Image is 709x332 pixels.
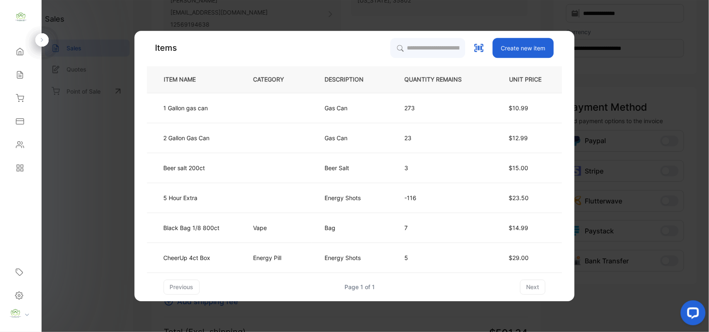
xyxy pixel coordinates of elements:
p: 1 Gallon gas can [164,104,208,112]
p: QUANTITY REMAINS [405,75,475,84]
iframe: LiveChat chat widget [674,297,709,332]
p: Beer salt 200ct [164,164,205,172]
span: $15.00 [509,164,529,171]
button: previous [164,280,200,295]
p: Energy Shots [325,193,361,202]
p: Bag [325,223,347,232]
p: Items [155,42,177,54]
p: 7 [405,223,475,232]
span: $23.50 [509,194,529,201]
p: Energy Pill [254,253,282,262]
p: Beer Salt [325,164,350,172]
p: Vape [254,223,273,232]
p: 2 Gallon Gas Can [164,134,210,142]
img: logo [15,11,27,23]
button: Create new item [493,38,554,58]
p: Gas Can [325,134,348,142]
p: Energy Shots [325,253,361,262]
p: 23 [405,134,475,142]
p: DESCRIPTION [325,75,377,84]
p: Gas Can [325,104,348,112]
span: $12.99 [509,134,528,141]
span: $10.99 [509,104,529,111]
p: 273 [405,104,475,112]
p: CATEGORY [254,75,298,84]
p: ITEM NAME [161,75,209,84]
p: UNIT PRICE [503,75,549,84]
span: $29.00 [509,254,529,261]
img: profile [9,307,22,320]
p: -116 [405,193,475,202]
p: 3 [405,164,475,172]
p: Black Bag 1/8 800ct [164,223,220,232]
span: $14.99 [509,224,529,231]
div: Page 1 of 1 [345,282,375,291]
button: next [520,280,546,295]
p: 5 [405,253,475,262]
p: CheerUp 4ct Box [164,253,211,262]
p: 5 Hour Extra [164,193,198,202]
